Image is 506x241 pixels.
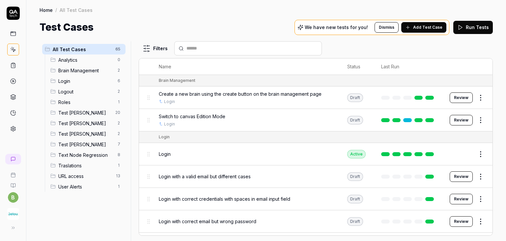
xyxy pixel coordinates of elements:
button: Review [450,194,473,204]
p: We have new tests for you! [305,25,368,30]
div: Drag to reorderRoles1 [48,97,126,107]
span: 8 [115,151,123,159]
img: Jelou AI Logo [7,208,19,220]
div: Drag to reorderTraslations1 [48,160,126,171]
div: / [55,7,57,13]
th: Name [152,58,341,75]
tr: Switch to canvas Edition ModeLoginDraftReview [139,109,492,131]
div: Draft [347,116,363,124]
span: Login with a valid email but different cases [159,173,251,180]
span: URL access [58,173,112,180]
span: Login [159,151,171,157]
span: 2 [115,119,123,127]
span: Analytics [58,56,114,63]
span: Test Andres [58,120,114,127]
span: 1 [115,98,123,106]
button: Jelou AI Logo [3,203,23,221]
span: 0 [115,56,123,64]
div: Draft [347,217,363,226]
div: Drag to reorderTest [PERSON_NAME]7 [48,139,126,150]
span: Add Test Case [413,24,442,30]
div: Draft [347,93,363,102]
span: 2 [115,66,123,74]
button: Review [450,92,473,103]
tr: Login with a valid email but different casesDraftReview [139,165,492,188]
button: Add Test Case [401,22,446,33]
div: Drag to reorderText Node Regression8 [48,150,126,160]
tr: Login with correct email but wrong passwordDraftReview [139,210,492,233]
a: Book a call with us [3,167,23,178]
span: Test Nadia [58,141,114,148]
span: 2 [115,130,123,138]
a: Documentation [3,178,23,188]
button: Review [450,115,473,125]
div: Drag to reorderAnalytics0 [48,54,126,65]
span: Login with correct email but wrong password [159,218,256,225]
button: b [8,192,18,203]
span: 2 [115,87,123,95]
tr: Login with correct credentials with spaces in email input fieldDraftReview [139,188,492,210]
th: Status [341,58,375,75]
div: Drag to reorderLogin6 [48,76,126,86]
h1: Test Cases [40,20,94,35]
a: New conversation [5,154,21,164]
span: Login with correct credentials with spaces in email input field [159,195,290,202]
span: Test Cinthia [58,130,114,137]
a: Login [164,121,175,127]
div: Drag to reorderUser Alerts1 [48,181,126,192]
button: Filters [139,42,172,55]
span: 65 [113,45,123,53]
span: Traslations [58,162,114,169]
span: 1 [115,183,123,190]
span: Brain Management [58,67,114,74]
span: Text Node Regression [58,152,114,158]
div: Login [159,134,170,140]
div: Drag to reorderBrain Management2 [48,65,126,76]
div: Brain Management [159,78,195,84]
span: 20 [113,109,123,117]
a: Home [40,7,53,13]
tr: LoginActive [139,143,492,165]
span: 1 [115,161,123,169]
div: Active [347,150,366,158]
span: Login [58,78,114,85]
button: Run Tests [453,21,493,34]
div: Drag to reorderURL access13 [48,171,126,181]
span: 7 [115,140,123,148]
span: 13 [113,172,123,180]
div: Drag to reorderTest [PERSON_NAME]20 [48,107,126,118]
div: Drag to reorderTest [PERSON_NAME]2 [48,128,126,139]
th: Last Run [375,58,443,75]
span: Create a new brain using the create button on the brain management page [159,90,322,97]
span: Roles [58,99,114,106]
tr: Create a new brain using the create button on the brain management pageLoginDraftReview [139,86,492,109]
div: All Test Cases [60,7,93,13]
span: Switch to canvas Edition Mode [159,113,225,120]
div: Draft [347,172,363,181]
span: Logout [58,88,114,95]
button: Review [450,216,473,227]
span: 6 [115,77,123,85]
button: Review [450,171,473,182]
a: Login [164,99,175,105]
div: Drag to reorderTest [PERSON_NAME]2 [48,118,126,128]
div: Draft [347,195,363,203]
span: User Alerts [58,183,114,190]
span: Test Allan [58,109,111,116]
button: Dismiss [375,22,399,33]
div: Drag to reorderLogout2 [48,86,126,97]
span: All Test Cases [53,46,111,53]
